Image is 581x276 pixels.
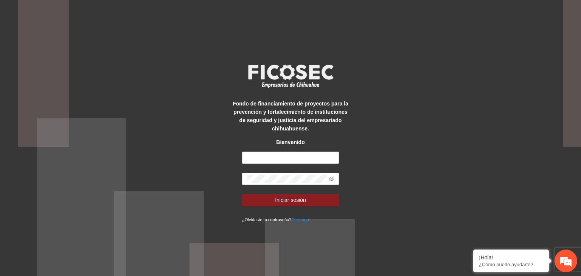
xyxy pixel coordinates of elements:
span: eye-invisible [329,176,334,181]
div: ¡Hola! [479,254,543,260]
a: Click aqui [292,217,310,222]
img: logo [243,62,338,90]
button: Iniciar sesión [242,194,339,206]
strong: Fondo de financiamiento de proyectos para la prevención y fortalecimiento de instituciones de seg... [233,101,348,132]
span: Iniciar sesión [275,196,306,204]
p: ¿Cómo puedo ayudarte? [479,262,543,267]
small: ¿Olvidaste tu contraseña? [242,217,310,222]
strong: Bienvenido [276,139,304,145]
